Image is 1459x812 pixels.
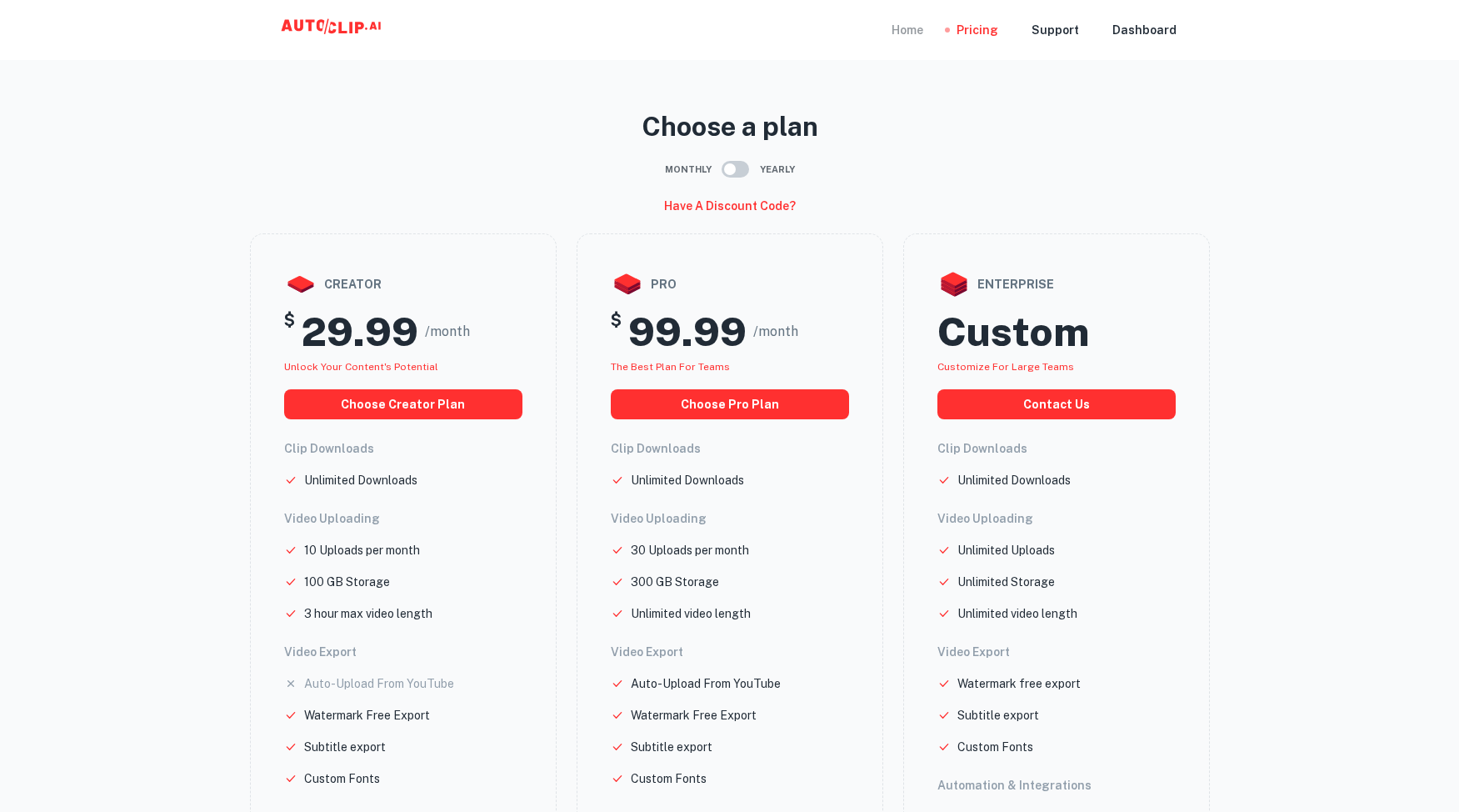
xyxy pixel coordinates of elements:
[284,439,522,458] h6: Clip Downloads
[631,604,751,623] p: Unlimited video length
[937,361,1074,373] span: Customize for large teams
[957,674,1081,693] p: Watermark free export
[611,361,730,373] span: The best plan for teams
[304,604,432,623] p: 3 hour max video length
[664,197,796,215] h6: Have a discount code?
[611,268,849,301] div: pro
[957,471,1071,489] p: Unlimited Downloads
[957,573,1055,591] p: Unlimited Storage
[937,268,1176,301] div: enterprise
[937,439,1176,458] h6: Clip Downloads
[284,268,522,301] div: creator
[611,308,622,356] h5: $
[611,643,849,661] h6: Video Export
[657,192,802,220] button: Have a discount code?
[425,322,470,342] span: /month
[611,389,849,419] button: choose pro plan
[304,769,380,788] p: Custom Fonts
[957,738,1033,756] p: Custom Fonts
[304,738,386,756] p: Subtitle export
[631,541,749,559] p: 30 Uploads per month
[631,573,719,591] p: 300 GB Storage
[937,308,1089,356] h2: Custom
[760,163,795,177] span: Yearly
[937,509,1176,528] h6: Video Uploading
[631,769,707,788] p: Custom Fonts
[304,541,420,559] p: 10 Uploads per month
[284,308,295,356] h5: $
[631,674,781,693] p: Auto-Upload From YouTube
[284,361,438,373] span: Unlock your Content's potential
[665,163,712,177] span: Monthly
[937,389,1176,419] button: Contact us
[304,706,430,724] p: Watermark Free Export
[304,573,390,591] p: 100 GB Storage
[631,706,757,724] p: Watermark Free Export
[302,308,418,356] h2: 29.99
[284,509,522,528] h6: Video Uploading
[611,439,849,458] h6: Clip Downloads
[304,674,454,693] p: Auto-Upload From YouTube
[937,776,1176,794] h6: Automation & Integrations
[628,308,747,356] h2: 99.99
[631,738,712,756] p: Subtitle export
[304,471,417,489] p: Unlimited Downloads
[957,706,1039,724] p: Subtitle export
[753,322,798,342] span: /month
[611,509,849,528] h6: Video Uploading
[284,643,522,661] h6: Video Export
[957,604,1077,623] p: Unlimited video length
[250,107,1210,147] p: Choose a plan
[631,471,744,489] p: Unlimited Downloads
[284,389,522,419] button: choose creator plan
[937,643,1176,661] h6: Video Export
[957,541,1055,559] p: Unlimited Uploads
